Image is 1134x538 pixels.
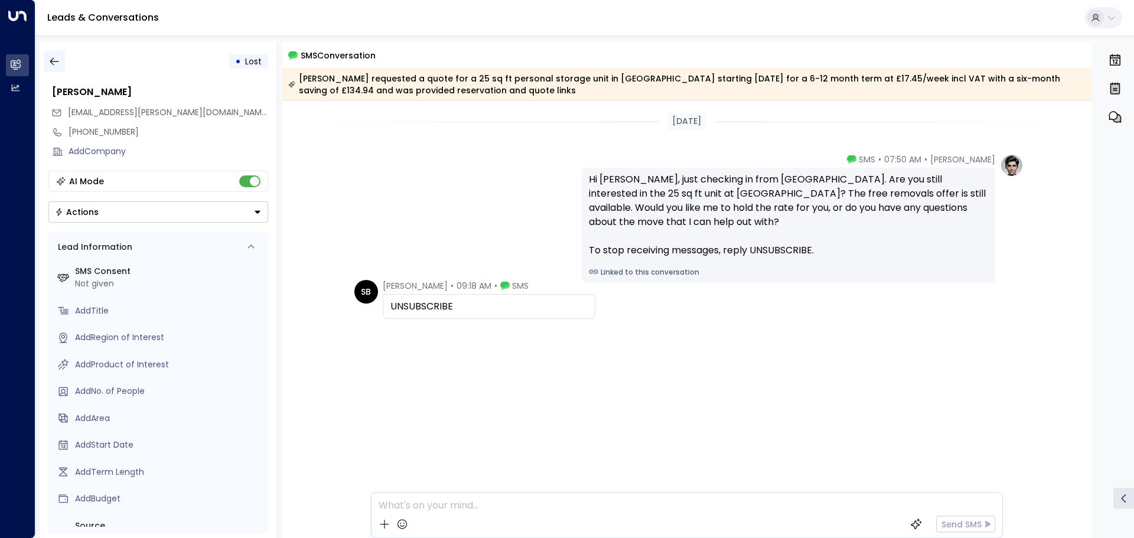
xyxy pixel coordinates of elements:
[69,126,268,138] div: [PHONE_NUMBER]
[235,51,241,72] div: •
[48,201,268,223] div: Button group with a nested menu
[859,154,875,165] span: SMS
[75,305,263,317] div: AddTitle
[68,106,269,118] span: [EMAIL_ADDRESS][PERSON_NAME][DOMAIN_NAME]
[75,466,263,478] div: AddTerm Length
[383,280,448,292] span: [PERSON_NAME]
[1000,154,1024,177] img: profile-logo.png
[75,412,263,425] div: AddArea
[390,299,588,314] div: UNSUBSCRIBE
[54,241,132,253] div: Lead Information
[878,154,881,165] span: •
[55,207,99,217] div: Actions
[75,493,263,505] div: AddBudget
[451,280,454,292] span: •
[245,56,262,67] span: Lost
[69,175,104,187] div: AI Mode
[354,280,378,304] div: SB
[75,358,263,371] div: AddProduct of Interest
[457,280,491,292] span: 09:18 AM
[288,73,1085,96] div: [PERSON_NAME] requested a quote for a 25 sq ft personal storage unit in [GEOGRAPHIC_DATA] startin...
[75,278,263,290] div: Not given
[924,154,927,165] span: •
[589,267,988,278] a: Linked to this conversation
[75,331,263,344] div: AddRegion of Interest
[75,520,263,532] label: Source
[69,145,268,158] div: AddCompany
[47,11,159,24] a: Leads & Conversations
[75,385,263,397] div: AddNo. of People
[75,265,263,278] label: SMS Consent
[48,201,268,223] button: Actions
[494,280,497,292] span: •
[68,106,268,119] span: rayne.bellinger@gmail.com
[512,280,529,292] span: SMS
[75,439,263,451] div: AddStart Date
[930,154,995,165] span: [PERSON_NAME]
[301,48,376,62] span: SMS Conversation
[667,113,706,130] div: [DATE]
[589,172,988,257] div: Hi [PERSON_NAME], just checking in from [GEOGRAPHIC_DATA]. Are you still interested in the 25 sq ...
[884,154,921,165] span: 07:50 AM
[52,85,268,99] div: [PERSON_NAME]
